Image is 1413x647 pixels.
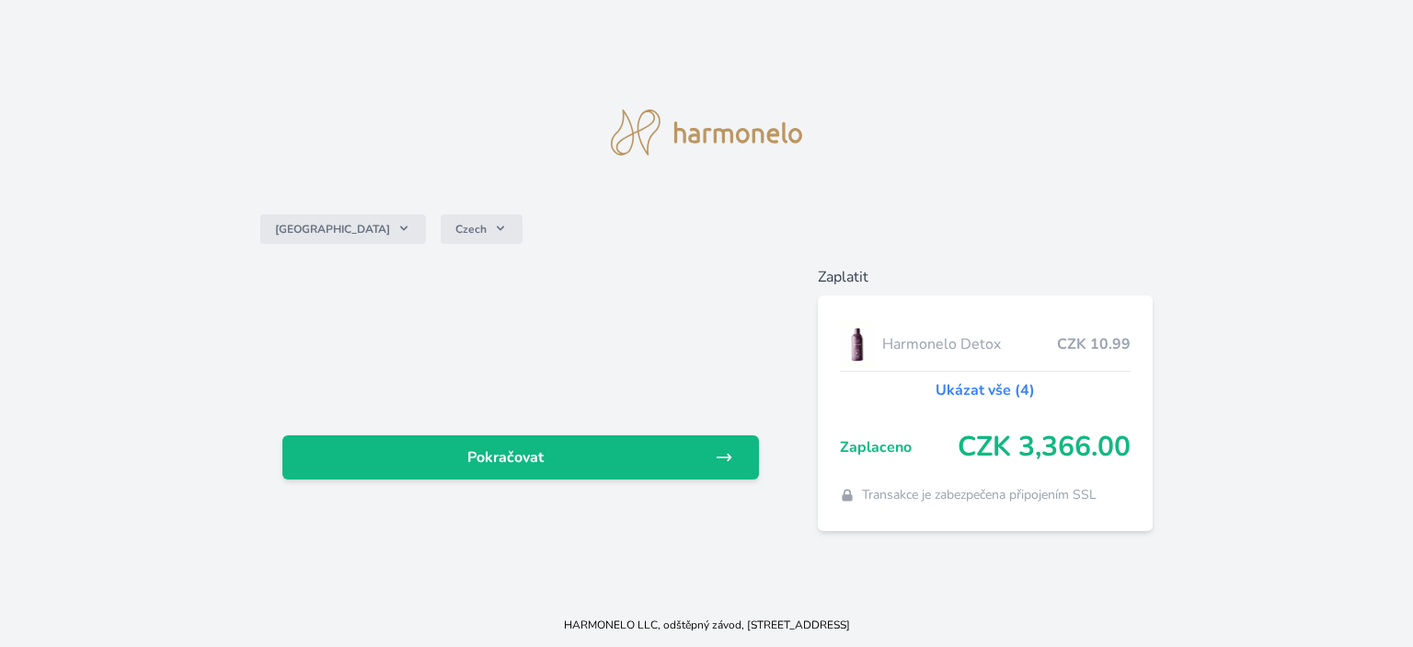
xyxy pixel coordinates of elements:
[840,321,875,367] img: DETOX_se_stinem_x-lo.jpg
[275,222,390,237] span: [GEOGRAPHIC_DATA]
[936,379,1035,401] a: Ukázat vše (4)
[455,222,487,237] span: Czech
[882,333,1057,355] span: Harmonelo Detox
[958,431,1131,464] span: CZK 3,366.00
[840,436,958,458] span: Zaplaceno
[862,486,1097,504] span: Transakce je zabezpečena připojením SSL
[818,266,1153,288] h6: Zaplatit
[1057,333,1131,355] span: CZK 10.99
[441,214,523,244] button: Czech
[282,435,759,479] a: Pokračovat
[297,446,715,468] span: Pokračovat
[260,214,426,244] button: [GEOGRAPHIC_DATA]
[611,110,802,156] img: logo.svg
